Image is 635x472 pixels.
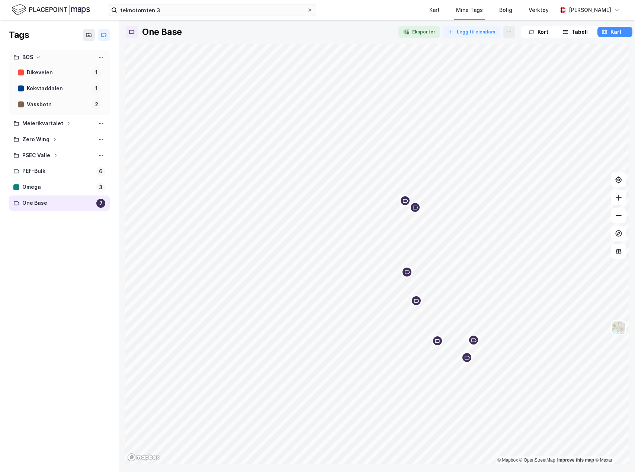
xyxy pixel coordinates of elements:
[612,321,626,335] img: Z
[13,81,105,96] a: Kokstaddalen1
[92,68,101,77] div: 1
[468,334,479,346] div: Map marker
[432,335,443,346] div: Map marker
[22,135,49,144] div: Zero Wing
[410,202,421,213] div: Map marker
[22,119,63,128] div: Meierikvartalet
[127,453,160,462] a: Mapbox homepage
[27,84,89,93] div: Kokstaddalen
[461,352,472,363] div: Map marker
[96,183,105,192] div: 3
[13,97,105,112] a: Vassbotn2
[529,6,549,14] div: Verktøy
[411,295,422,306] div: Map marker
[9,195,110,211] a: One Base7
[27,68,89,77] div: Dikeveien
[456,6,483,14] div: Mine Tags
[142,26,182,38] div: One Base
[538,28,548,36] div: Kort
[401,266,413,278] div: Map marker
[96,199,105,208] div: 7
[9,29,29,41] div: Tags
[9,180,110,195] a: Omega3
[398,26,440,38] button: Eksporter
[499,6,512,14] div: Bolig
[27,100,89,109] div: Vassbotn
[595,458,612,463] a: Maxar
[598,436,635,472] iframe: Chat Widget
[400,195,411,206] div: Map marker
[571,28,588,36] div: Tabell
[96,167,105,176] div: 6
[22,167,93,176] div: PEF-Bulk
[92,84,101,93] div: 1
[22,53,33,62] div: BOS
[22,198,93,208] div: One Base
[117,4,307,16] input: Søk på adresse, matrikkel, gårdeiere, leietakere eller personer
[22,151,50,160] div: PSEC Valle
[557,458,594,463] a: Improve this map
[569,6,611,14] div: [PERSON_NAME]
[12,3,90,16] img: logo.f888ab2527a4732fd821a326f86c7f29.svg
[13,65,105,80] a: Dikeveien1
[92,100,101,109] div: 2
[443,26,500,38] button: Legg til eiendom
[610,28,622,36] div: Kart
[519,458,555,463] a: OpenStreetMap
[9,164,110,179] a: PEF-Bulk6
[429,6,440,14] div: Kart
[22,182,93,192] div: Omega
[497,458,518,463] a: Mapbox
[125,44,629,464] canvas: Map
